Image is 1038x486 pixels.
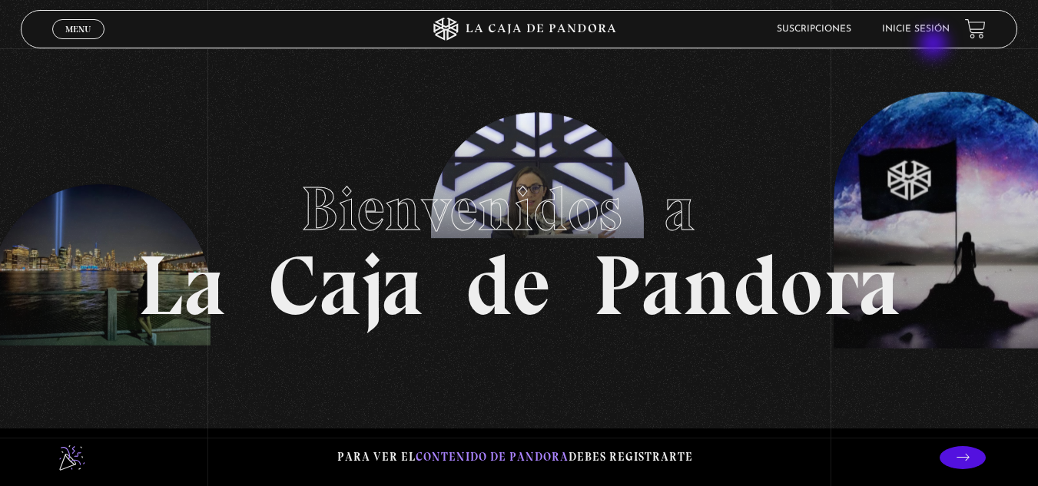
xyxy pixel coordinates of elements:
span: Menu [65,25,91,34]
h1: La Caja de Pandora [138,159,900,328]
a: View your shopping cart [965,18,986,39]
a: Suscripciones [777,25,851,34]
p: Para ver el debes registrarte [337,447,693,468]
span: contenido de Pandora [416,450,569,464]
span: Bienvenidos a [301,172,738,246]
span: Cerrar [60,37,96,48]
a: Inicie sesión [882,25,950,34]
